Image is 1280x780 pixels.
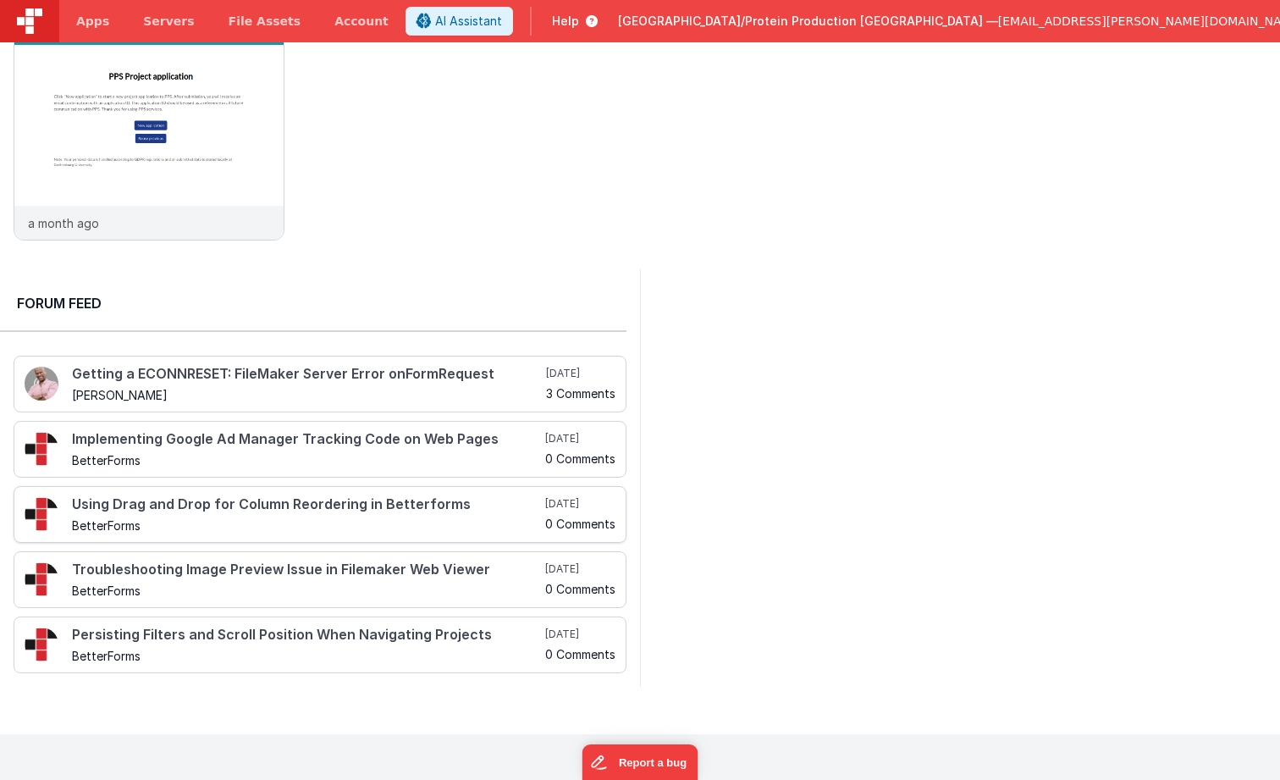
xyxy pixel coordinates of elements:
h4: Using Drag and Drop for Column Reordering in Betterforms [72,497,542,512]
iframe: Marker.io feedback button [582,744,698,780]
h5: [DATE] [545,432,615,445]
span: Servers [143,13,194,30]
h5: [DATE] [545,628,615,641]
span: File Assets [229,13,301,30]
span: Help [552,13,579,30]
span: [GEOGRAPHIC_DATA]/Protein Production [GEOGRAPHIC_DATA] — [618,13,998,30]
h5: 0 Comments [545,648,615,661]
h5: [DATE] [545,562,615,576]
h4: Implementing Google Ad Manager Tracking Code on Web Pages [72,432,542,447]
span: Apps [76,13,109,30]
h4: Troubleshooting Image Preview Issue in Filemaker Web Viewer [72,562,542,578]
h5: [PERSON_NAME] [72,389,543,401]
a: Implementing Google Ad Manager Tracking Code on Web Pages BetterForms [DATE] 0 Comments [14,421,626,478]
span: AI Assistant [435,13,502,30]
img: 295_2.png [25,432,58,466]
h2: Forum Feed [17,293,610,313]
img: 295_2.png [25,562,58,596]
h5: [DATE] [545,497,615,511]
h5: BetterForms [72,650,542,662]
h5: 0 Comments [545,583,615,595]
a: Using Drag and Drop for Column Reordering in Betterforms BetterForms [DATE] 0 Comments [14,486,626,543]
h4: Persisting Filters and Scroll Position When Navigating Projects [72,628,542,643]
button: AI Assistant [406,7,513,36]
a: Persisting Filters and Scroll Position When Navigating Projects BetterForms [DATE] 0 Comments [14,617,626,673]
a: Getting a ECONNRESET: FileMaker Server Error onFormRequest [PERSON_NAME] [DATE] 3 Comments [14,356,626,412]
img: 411_2.png [25,367,58,401]
h4: Getting a ECONNRESET: FileMaker Server Error onFormRequest [72,367,543,382]
a: Troubleshooting Image Preview Issue in Filemaker Web Viewer BetterForms [DATE] 0 Comments [14,551,626,608]
h5: 3 Comments [546,387,615,400]
img: 295_2.png [25,628,58,661]
h5: BetterForms [72,454,542,467]
h5: BetterForms [72,584,542,597]
h5: [DATE] [546,367,615,380]
h5: 0 Comments [545,517,615,530]
h5: 0 Comments [545,452,615,465]
h5: BetterForms [72,519,542,532]
img: 295_2.png [25,497,58,531]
